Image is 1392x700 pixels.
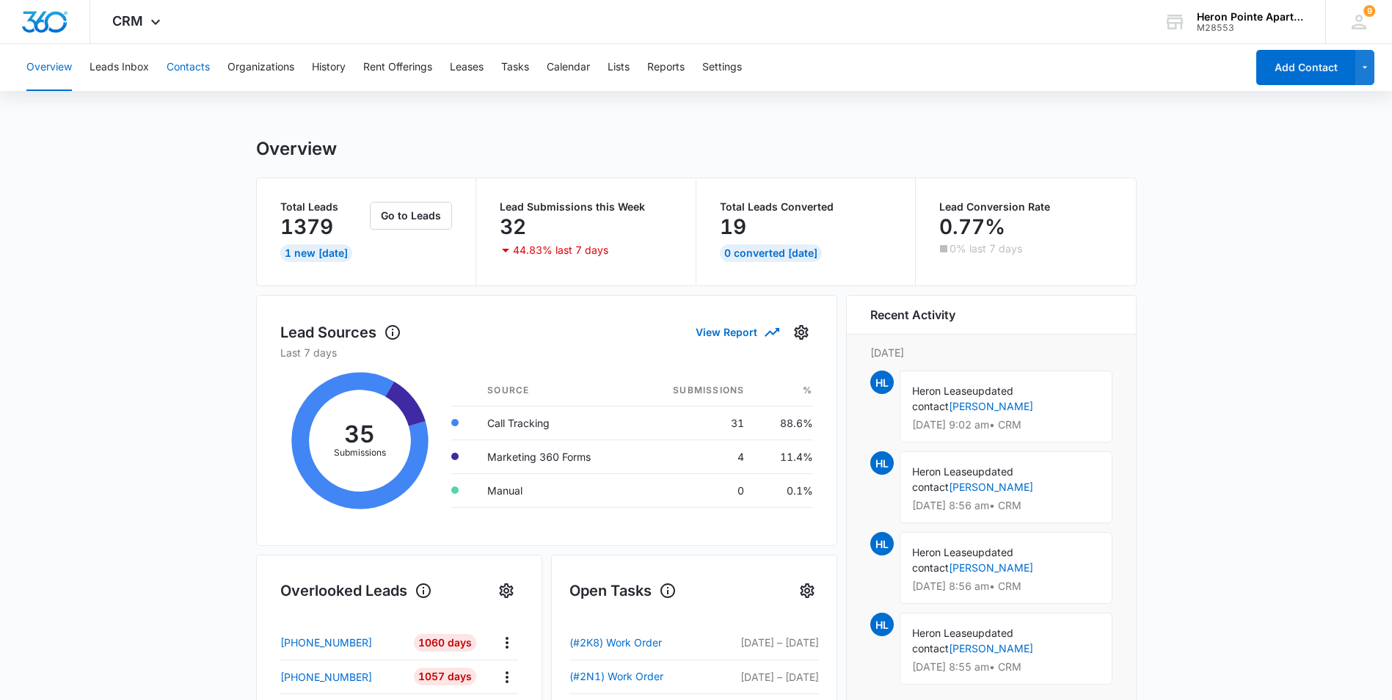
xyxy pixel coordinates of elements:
p: [DATE] – [DATE] [740,635,819,650]
a: [PHONE_NUMBER] [280,635,404,650]
h1: Overview [256,138,337,160]
button: Organizations [227,44,294,91]
h1: Overlooked Leads [280,580,432,602]
p: Lead Submissions this Week [500,202,672,212]
button: Overview [26,44,72,91]
td: Marketing 360 Forms [475,440,636,473]
a: [PHONE_NUMBER] [280,669,404,685]
p: [DATE] 8:56 am • CRM [912,500,1100,511]
p: [DATE] 8:56 am • CRM [912,581,1100,591]
a: [PERSON_NAME] [949,561,1033,574]
td: 4 [636,440,756,473]
p: [DATE] [870,345,1112,360]
p: 1379 [280,215,333,238]
button: Settings [790,321,813,344]
div: notifications count [1363,5,1375,17]
button: Go to Leads [370,202,452,230]
button: View Report [696,319,778,345]
a: (#2N1) Work Order [569,668,740,685]
p: Last 7 days [280,345,813,360]
span: Heron Lease [912,627,972,639]
th: Source [475,375,636,406]
td: 88.6% [756,406,812,440]
span: CRM [112,13,143,29]
p: Total Leads [280,202,368,212]
td: 0 [636,473,756,507]
span: Heron Lease [912,546,972,558]
span: HL [870,613,894,636]
a: [PERSON_NAME] [949,481,1033,493]
a: (#2K8) Work Order [569,634,740,652]
h1: Open Tasks [569,580,677,602]
div: 1060 Days [414,634,476,652]
p: [DATE] 8:55 am • CRM [912,662,1100,672]
div: account id [1197,23,1304,33]
button: Actions [495,666,518,688]
button: Settings [702,44,742,91]
span: Heron Lease [912,384,972,397]
p: [DATE] – [DATE] [740,669,819,685]
th: Submissions [636,375,756,406]
th: % [756,375,812,406]
p: [PHONE_NUMBER] [280,635,372,650]
p: [DATE] 9:02 am • CRM [912,420,1100,430]
button: History [312,44,346,91]
button: Leases [450,44,484,91]
button: Settings [495,579,518,602]
p: 32 [500,215,526,238]
div: 0 Converted [DATE] [720,244,822,262]
span: 9 [1363,5,1375,17]
p: Total Leads Converted [720,202,892,212]
div: 1057 Days [414,668,476,685]
a: Go to Leads [370,209,452,222]
button: Leads Inbox [90,44,149,91]
button: Tasks [501,44,529,91]
p: Lead Conversion Rate [939,202,1112,212]
td: Manual [475,473,636,507]
button: Rent Offerings [363,44,432,91]
button: Settings [795,579,819,602]
span: HL [870,371,894,394]
h6: Recent Activity [870,306,955,324]
span: Heron Lease [912,465,972,478]
button: Calendar [547,44,590,91]
span: HL [870,451,894,475]
div: account name [1197,11,1304,23]
button: Reports [647,44,685,91]
a: [PERSON_NAME] [949,642,1033,655]
p: [PHONE_NUMBER] [280,669,372,685]
td: 11.4% [756,440,812,473]
p: 19 [720,215,746,238]
td: 31 [636,406,756,440]
p: 44.83% last 7 days [513,245,608,255]
p: 0.77% [939,215,1005,238]
button: Add Contact [1256,50,1355,85]
td: 0.1% [756,473,812,507]
div: 1 New [DATE] [280,244,352,262]
button: Actions [495,631,518,654]
h1: Lead Sources [280,321,401,343]
p: 0% last 7 days [950,244,1022,254]
button: Contacts [167,44,210,91]
a: [PERSON_NAME] [949,400,1033,412]
button: Lists [608,44,630,91]
td: Call Tracking [475,406,636,440]
span: HL [870,532,894,555]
